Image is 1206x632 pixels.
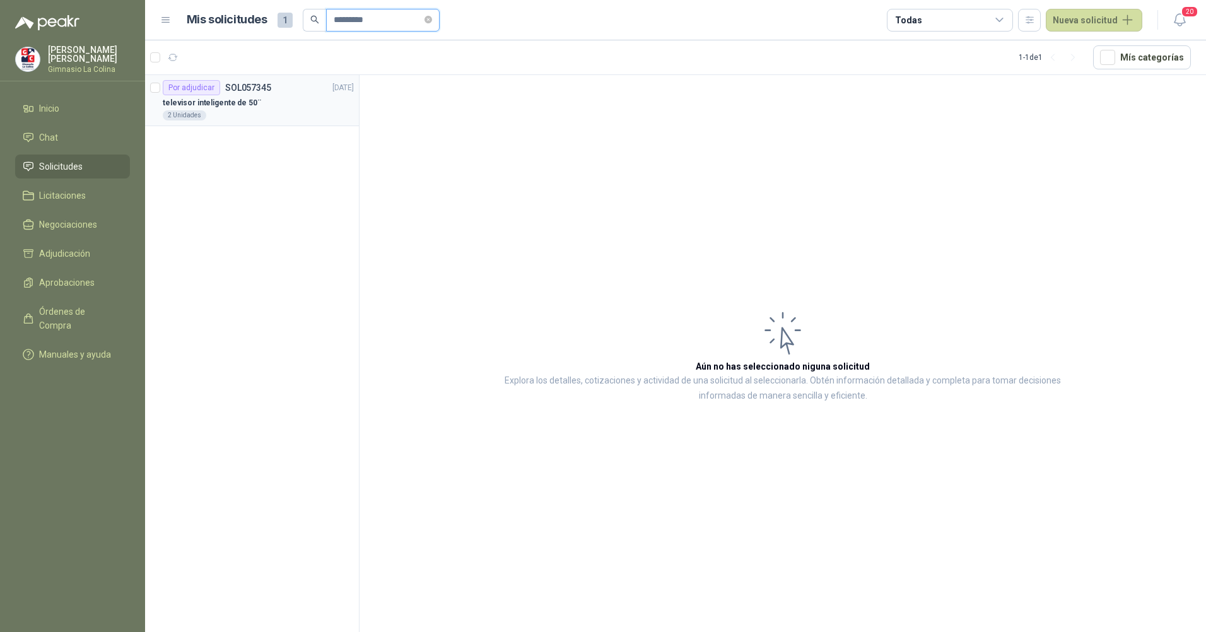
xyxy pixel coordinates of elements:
span: close-circle [424,16,432,23]
button: Mís categorías [1093,45,1191,69]
a: Adjudicación [15,242,130,266]
button: Nueva solicitud [1046,9,1142,32]
p: [PERSON_NAME] [PERSON_NAME] [48,45,130,63]
span: Licitaciones [39,189,86,202]
span: Chat [39,131,58,144]
span: Inicio [39,102,59,115]
span: Órdenes de Compra [39,305,118,332]
a: Aprobaciones [15,271,130,295]
span: 20 [1181,6,1198,18]
span: Negociaciones [39,218,97,231]
img: Logo peakr [15,15,79,30]
a: Inicio [15,97,130,120]
p: Explora los detalles, cotizaciones y actividad de una solicitud al seleccionarla. Obtén informaci... [486,373,1080,404]
a: Licitaciones [15,184,130,208]
span: close-circle [424,14,432,26]
div: 1 - 1 de 1 [1019,47,1083,67]
button: 20 [1168,9,1191,32]
a: Negociaciones [15,213,130,237]
div: 2 Unidades [163,110,206,120]
span: Solicitudes [39,160,83,173]
h3: Aún no has seleccionado niguna solicitud [696,360,870,373]
p: televisor inteligente de 50¨ [163,97,261,109]
a: Órdenes de Compra [15,300,130,337]
p: [DATE] [332,82,354,94]
span: Manuales y ayuda [39,348,111,361]
img: Company Logo [16,47,40,71]
a: Por adjudicarSOL057345[DATE] televisor inteligente de 50¨2 Unidades [145,75,359,126]
a: Manuales y ayuda [15,342,130,366]
a: Solicitudes [15,155,130,178]
span: 1 [278,13,293,28]
span: Adjudicación [39,247,90,260]
div: Por adjudicar [163,80,220,95]
div: Todas [895,13,922,27]
h1: Mis solicitudes [187,11,267,29]
span: search [310,15,319,24]
a: Chat [15,126,130,149]
p: SOL057345 [225,83,271,92]
p: Gimnasio La Colina [48,66,130,73]
span: Aprobaciones [39,276,95,290]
